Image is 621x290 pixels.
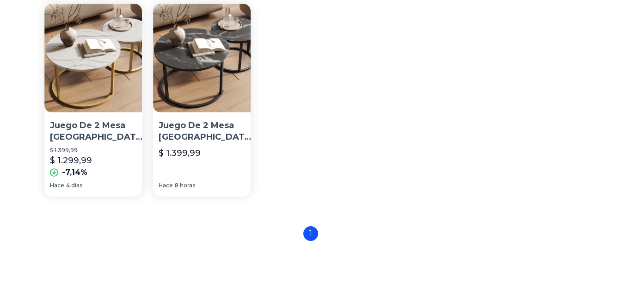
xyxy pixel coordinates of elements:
[50,182,64,189] span: Hace
[62,167,87,178] p: -7,14%
[159,147,201,160] p: $ 1.399,99
[50,120,148,143] p: Juego De 2 Mesa [GEOGRAPHIC_DATA], [GEOGRAPHIC_DATA]
[44,4,153,112] img: Juego De 2 Mesa De Centro Para Sala, Mesa De Centro Redonda
[44,4,142,197] a: Juego De 2 Mesa De Centro Para Sala, Mesa De Centro RedondaJuego De 2 Mesa [GEOGRAPHIC_DATA], [GE...
[50,147,148,154] p: $ 1.399,99
[153,4,262,112] img: Juego De 2 Mesa De Centro Para Sala, Mesa De Centro Redonda
[159,120,256,143] p: Juego De 2 Mesa [GEOGRAPHIC_DATA], [GEOGRAPHIC_DATA]
[66,182,82,189] span: 4 días
[50,154,92,167] p: $ 1.299,99
[159,182,173,189] span: Hace
[175,182,195,189] span: 8 horas
[153,4,251,197] a: Juego De 2 Mesa De Centro Para Sala, Mesa De Centro RedondaJuego De 2 Mesa [GEOGRAPHIC_DATA], [GE...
